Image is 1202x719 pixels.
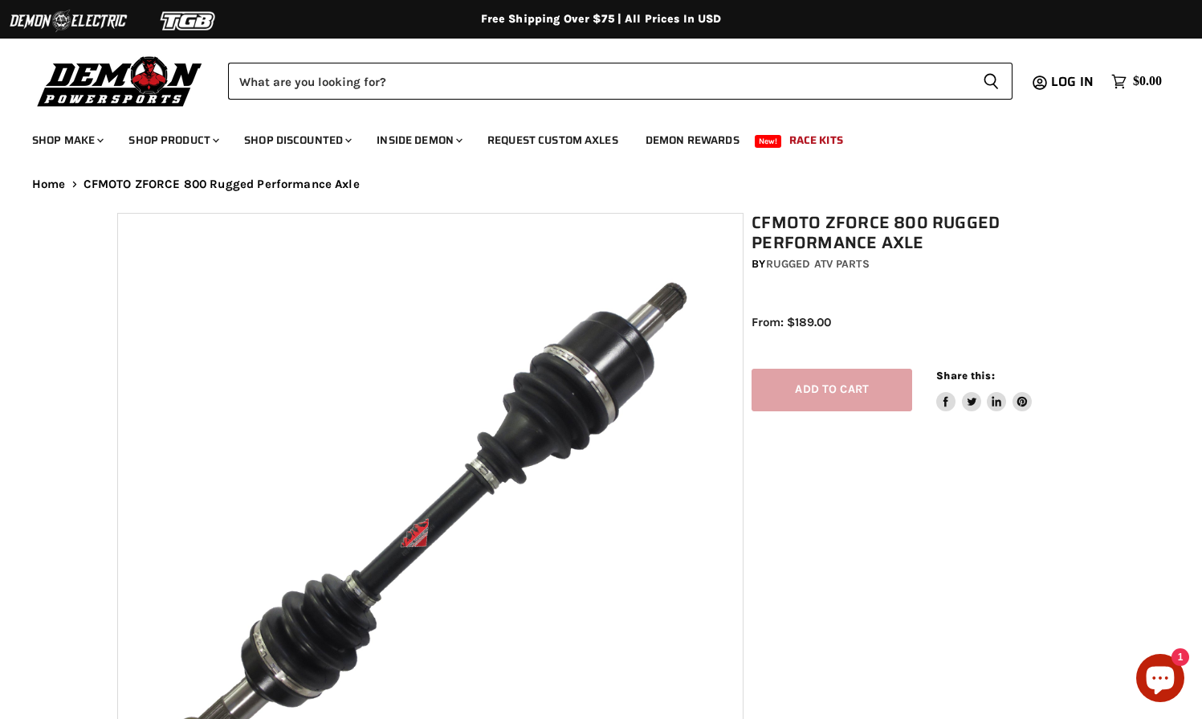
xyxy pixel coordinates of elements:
a: Shop Product [116,124,229,157]
img: Demon Electric Logo 2 [8,6,128,36]
span: $0.00 [1133,74,1162,89]
a: $0.00 [1103,70,1170,93]
a: Race Kits [777,124,855,157]
a: Home [32,178,66,191]
a: Shop Discounted [232,124,361,157]
a: Rugged ATV Parts [766,257,870,271]
a: Shop Make [20,124,113,157]
inbox-online-store-chat: Shopify online store chat [1131,654,1189,706]
span: Share this: [936,370,994,382]
a: Inside Demon [365,124,472,157]
aside: Share this: [936,369,1032,411]
h1: CFMOTO ZFORCE 800 Rugged Performance Axle [752,213,1093,253]
a: Demon Rewards [634,124,752,157]
img: Demon Powersports [32,52,208,109]
span: New! [755,135,782,148]
span: From: $189.00 [752,315,831,329]
a: Request Custom Axles [475,124,630,157]
form: Product [228,63,1013,100]
img: TGB Logo 2 [128,6,249,36]
input: Search [228,63,970,100]
ul: Main menu [20,117,1158,157]
a: Log in [1044,75,1103,89]
button: Search [970,63,1013,100]
div: by [752,255,1093,273]
span: CFMOTO ZFORCE 800 Rugged Performance Axle [84,178,360,191]
span: Log in [1051,71,1094,92]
